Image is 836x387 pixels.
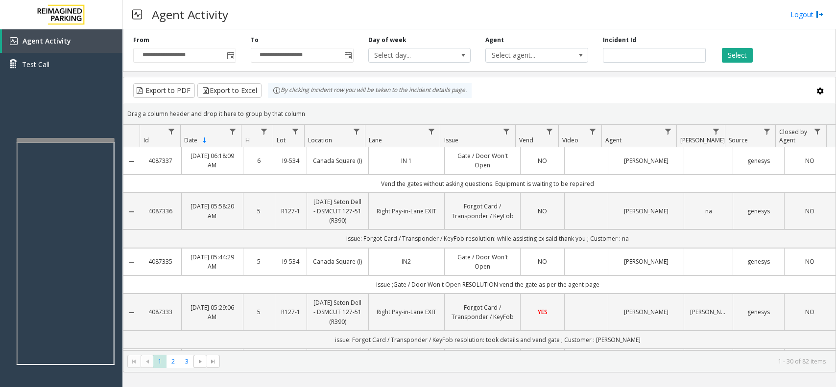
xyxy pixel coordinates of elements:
[313,298,362,326] a: [DATE] Seton Dell - DSMCUT 127-51 (R390)
[146,257,175,266] a: 4087335
[350,125,363,138] a: Location Filter Menu
[22,59,49,69] span: Test Call
[605,136,621,144] span: Agent
[249,156,269,165] a: 6
[10,37,18,45] img: 'icon'
[451,303,514,321] a: Forgot Card / Transponder / KeyFob
[342,48,353,62] span: Toggle popup
[538,207,547,215] span: NO
[249,257,269,266] a: 5
[805,157,814,165] span: NO
[790,9,824,20] a: Logout
[690,206,727,216] a: na
[313,156,362,165] a: Canada Square (I)
[313,257,362,266] a: Canada Square (I)
[375,206,438,216] a: Right Pay-in-Lane EXIT
[123,158,140,165] a: Collapse Details
[739,206,778,216] a: genesys
[526,156,558,165] a: NO
[614,206,678,216] a: [PERSON_NAME]
[790,307,830,317] a: NO
[225,48,236,62] span: Toggle popup
[790,206,830,216] a: NO
[790,257,830,266] a: NO
[188,303,237,321] a: [DATE] 05:29:06 AM
[444,136,458,144] span: Issue
[281,307,301,317] a: R127-1
[2,29,122,53] a: Agent Activity
[661,125,674,138] a: Agent Filter Menu
[281,257,301,266] a: I9-534
[146,307,175,317] a: 4087333
[140,175,836,193] td: Vend the gates without asking questions. Equipment is waiting to be repaired
[123,258,140,266] a: Collapse Details
[249,307,269,317] a: 5
[425,125,438,138] a: Lane Filter Menu
[180,355,193,368] span: Page 3
[308,136,332,144] span: Location
[811,125,824,138] a: Closed by Agent Filter Menu
[226,125,239,138] a: Date Filter Menu
[123,105,836,122] div: Drag a column header and drop it here to group by that column
[526,257,558,266] a: NO
[201,137,209,144] span: Sortable
[614,257,678,266] a: [PERSON_NAME]
[451,202,514,220] a: Forgot Card / Transponder / KeyFob
[23,36,71,46] span: Agent Activity
[739,257,778,266] a: genesys
[586,125,599,138] a: Video Filter Menu
[368,36,406,45] label: Day of week
[153,355,167,368] span: Page 1
[760,125,773,138] a: Source Filter Menu
[140,331,836,349] td: issue: Forgot Card / Transponder / KeyFob resolution: took details and vend gate ; Customer : [PE...
[196,358,204,365] span: Go to the next page
[289,125,302,138] a: Lot Filter Menu
[680,136,725,144] span: [PERSON_NAME]
[281,156,301,165] a: I9-534
[140,229,836,248] td: issue: Forgot Card / Transponder / KeyFob resolution: while assisting cx said thank you ; Custome...
[146,156,175,165] a: 4087337
[486,48,567,62] span: Select agent...
[257,125,270,138] a: H Filter Menu
[451,151,514,170] a: Gate / Door Won't Open
[538,157,547,165] span: NO
[226,357,826,365] kendo-pager-info: 1 - 30 of 82 items
[805,207,814,215] span: NO
[729,136,748,144] span: Source
[816,9,824,20] img: logout
[375,257,438,266] a: IN2
[500,125,513,138] a: Issue Filter Menu
[268,83,472,98] div: By clicking Incident row you will be taken to the incident details page.
[143,136,149,144] span: Id
[281,206,301,216] a: R127-1
[167,355,180,368] span: Page 2
[188,151,237,170] a: [DATE] 06:18:09 AM
[526,206,558,216] a: NO
[603,36,636,45] label: Incident Id
[375,307,438,317] a: Right Pay-in-Lane EXIT
[140,275,836,294] td: issue ;Gate / Door Won't Open RESOLUTION vend the gate as per the agent page
[184,136,197,144] span: Date
[519,136,533,144] span: Vend
[147,2,233,26] h3: Agent Activity
[313,197,362,226] a: [DATE] Seton Dell - DSMCUT 127-51 (R390)
[249,206,269,216] a: 5
[133,83,195,98] button: Export to PDF
[273,87,281,94] img: infoIcon.svg
[123,208,140,216] a: Collapse Details
[790,156,830,165] a: NO
[277,136,286,144] span: Lot
[562,136,578,144] span: Video
[123,309,140,317] a: Collapse Details
[369,136,382,144] span: Lane
[193,355,207,368] span: Go to the next page
[146,206,175,216] a: 4087336
[614,156,678,165] a: [PERSON_NAME]
[375,156,438,165] a: IN 1
[690,307,727,317] a: [PERSON_NAME]
[188,252,237,271] a: [DATE] 05:44:29 AM
[543,125,556,138] a: Vend Filter Menu
[538,308,548,316] span: YES
[485,36,504,45] label: Agent
[369,48,450,62] span: Select day...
